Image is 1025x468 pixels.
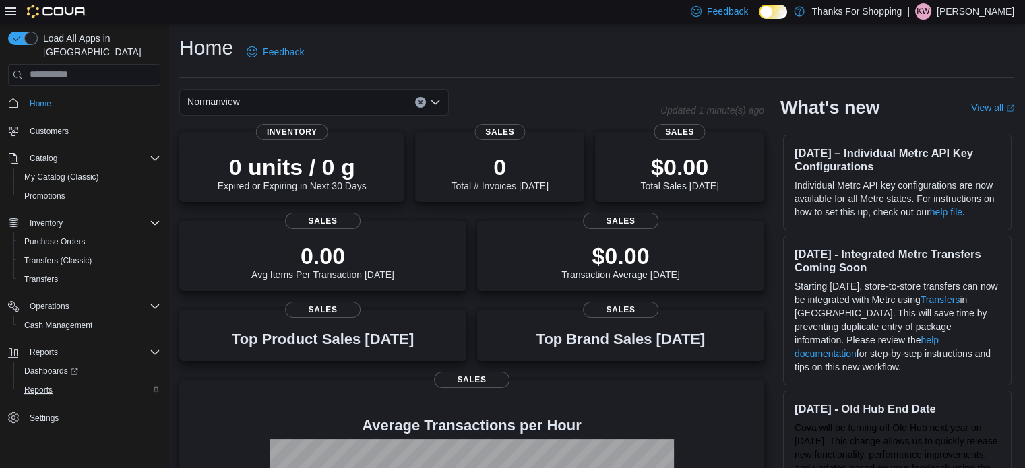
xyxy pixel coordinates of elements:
[415,97,426,108] button: Clear input
[24,255,92,266] span: Transfers (Classic)
[13,232,166,251] button: Purchase Orders
[19,317,98,333] a: Cash Management
[251,242,394,280] div: Avg Items Per Transaction [DATE]
[24,298,160,314] span: Operations
[19,253,160,269] span: Transfers (Classic)
[13,168,166,187] button: My Catalog (Classic)
[24,366,78,376] span: Dashboards
[451,154,548,180] p: 0
[24,96,57,112] a: Home
[30,413,59,424] span: Settings
[232,331,414,347] h3: Top Product Sales [DATE]
[3,94,166,113] button: Home
[19,382,160,398] span: Reports
[19,271,160,288] span: Transfers
[218,154,367,191] div: Expired or Expiring in Next 30 Days
[19,271,63,288] a: Transfers
[561,242,680,269] p: $0.00
[937,3,1014,20] p: [PERSON_NAME]
[795,146,1000,173] h3: [DATE] – Individual Metrc API Key Configurations
[24,320,92,331] span: Cash Management
[30,98,51,109] span: Home
[707,5,748,18] span: Feedback
[30,301,69,312] span: Operations
[30,126,69,137] span: Customers
[19,234,91,250] a: Purchase Orders
[19,188,160,204] span: Promotions
[13,316,166,335] button: Cash Management
[24,215,160,231] span: Inventory
[24,298,75,314] button: Operations
[907,3,910,20] p: |
[24,385,53,395] span: Reports
[190,417,753,434] h4: Average Transactions per Hour
[660,105,764,116] p: Updated 1 minute(s) ago
[24,236,86,247] span: Purchase Orders
[583,302,658,318] span: Sales
[19,317,160,333] span: Cash Management
[19,188,71,204] a: Promotions
[430,97,441,108] button: Open list of options
[780,97,879,119] h2: What's new
[24,410,64,426] a: Settings
[451,154,548,191] div: Total # Invoices [DATE]
[38,32,160,59] span: Load All Apps in [GEOGRAPHIC_DATA]
[13,251,166,270] button: Transfers (Classic)
[285,213,361,229] span: Sales
[24,95,160,112] span: Home
[19,234,160,250] span: Purchase Orders
[536,331,706,347] h3: Top Brand Sales [DATE]
[24,191,65,201] span: Promotions
[24,409,160,426] span: Settings
[434,372,509,388] span: Sales
[179,34,233,61] h1: Home
[930,207,962,218] a: help file
[795,247,1000,274] h3: [DATE] - Integrated Metrc Transfers Coming Soon
[795,335,939,359] a: help documentation
[640,154,718,180] p: $0.00
[30,218,63,228] span: Inventory
[3,343,166,362] button: Reports
[640,154,718,191] div: Total Sales [DATE]
[8,88,160,463] nav: Complex example
[24,150,160,166] span: Catalog
[561,242,680,280] div: Transaction Average [DATE]
[654,124,705,140] span: Sales
[759,5,787,19] input: Dark Mode
[1006,104,1014,112] svg: External link
[19,169,160,185] span: My Catalog (Classic)
[474,124,525,140] span: Sales
[795,279,1000,374] p: Starting [DATE], store-to-store transfers can now be integrated with Metrc using in [GEOGRAPHIC_D...
[19,363,160,379] span: Dashboards
[13,187,166,205] button: Promotions
[24,274,58,285] span: Transfers
[30,153,57,164] span: Catalog
[795,402,1000,415] h3: [DATE] - Old Hub End Date
[30,347,58,358] span: Reports
[256,124,328,140] span: Inventory
[3,121,166,141] button: Customers
[3,297,166,316] button: Operations
[24,150,63,166] button: Catalog
[921,294,960,305] a: Transfers
[241,38,309,65] a: Feedback
[285,302,361,318] span: Sales
[27,5,87,18] img: Cova
[19,363,84,379] a: Dashboards
[917,3,929,20] span: KW
[971,102,1014,113] a: View allExternal link
[3,149,166,168] button: Catalog
[583,213,658,229] span: Sales
[218,154,367,180] p: 0 units / 0 g
[13,362,166,380] a: Dashboards
[19,169,104,185] a: My Catalog (Classic)
[3,213,166,232] button: Inventory
[13,380,166,399] button: Reports
[187,94,240,110] span: Normanview
[19,382,58,398] a: Reports
[811,3,902,20] p: Thanks For Shopping
[13,270,166,289] button: Transfers
[263,45,304,59] span: Feedback
[915,3,931,20] div: Kennedy Wilson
